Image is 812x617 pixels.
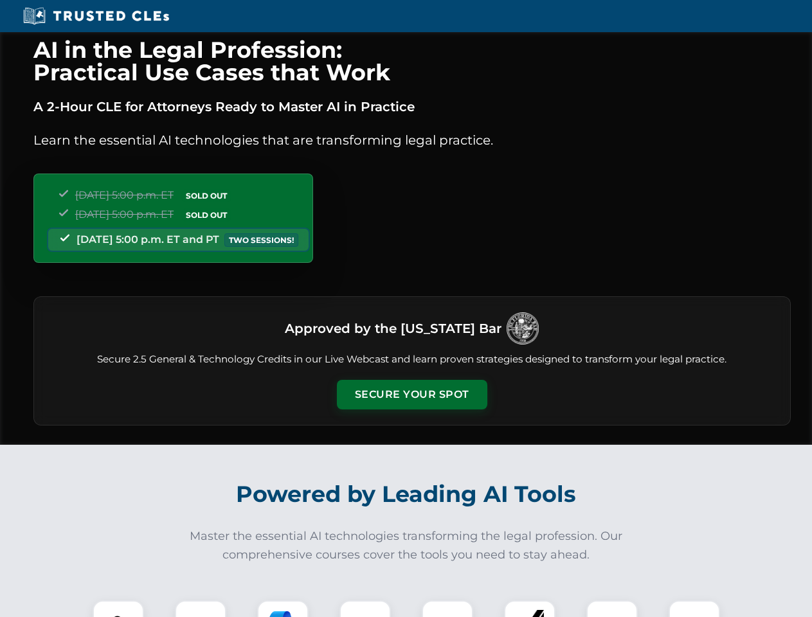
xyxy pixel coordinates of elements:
h3: Approved by the [US_STATE] Bar [285,317,501,340]
img: Trusted CLEs [19,6,173,26]
p: Secure 2.5 General & Technology Credits in our Live Webcast and learn proven strategies designed ... [50,352,775,367]
img: Logo [507,312,539,344]
span: [DATE] 5:00 p.m. ET [75,189,174,201]
span: SOLD OUT [181,208,231,222]
span: [DATE] 5:00 p.m. ET [75,208,174,220]
span: SOLD OUT [181,189,231,202]
h1: AI in the Legal Profession: Practical Use Cases that Work [33,39,791,84]
button: Secure Your Spot [337,380,487,409]
p: Master the essential AI technologies transforming the legal profession. Our comprehensive courses... [181,527,631,564]
p: A 2-Hour CLE for Attorneys Ready to Master AI in Practice [33,96,791,117]
h2: Powered by Leading AI Tools [50,472,762,517]
p: Learn the essential AI technologies that are transforming legal practice. [33,130,791,150]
